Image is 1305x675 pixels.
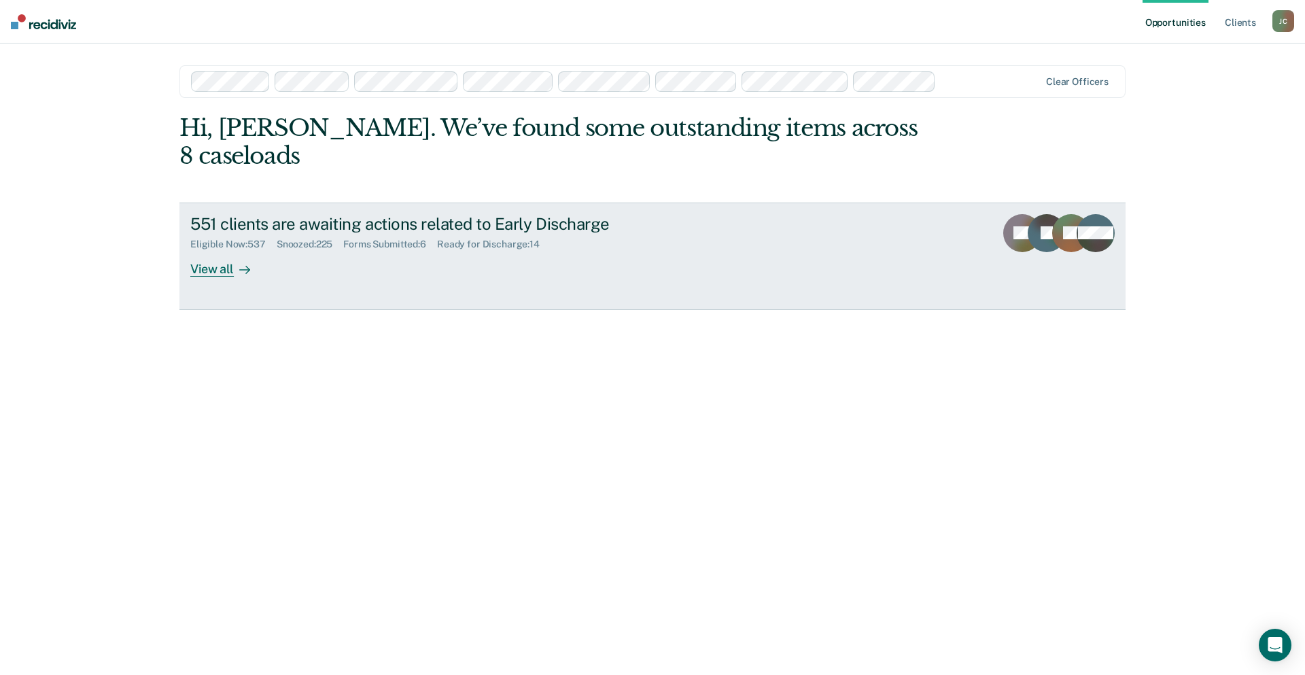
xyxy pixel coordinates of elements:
div: J C [1272,10,1294,32]
img: Recidiviz [11,14,76,29]
button: JC [1272,10,1294,32]
div: Ready for Discharge : 14 [437,239,551,250]
a: 551 clients are awaiting actions related to Early DischargeEligible Now:537Snoozed:225Forms Submi... [179,203,1126,310]
div: 551 clients are awaiting actions related to Early Discharge [190,214,667,234]
div: Eligible Now : 537 [190,239,277,250]
div: View all [190,250,266,277]
div: Hi, [PERSON_NAME]. We’ve found some outstanding items across 8 caseloads [179,114,937,170]
div: Forms Submitted : 6 [343,239,437,250]
div: Open Intercom Messenger [1259,629,1291,661]
div: Snoozed : 225 [277,239,344,250]
div: Clear officers [1046,76,1109,88]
